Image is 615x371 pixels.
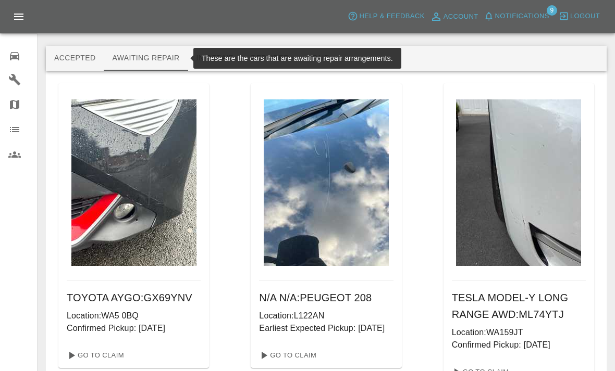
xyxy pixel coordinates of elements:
h6: TOYOTA AYGO : GX69YNV [67,289,201,306]
span: 9 [547,5,557,16]
h6: N/A N/A : PEUGEOT 208 [259,289,393,306]
p: Earliest Expected Pickup: [DATE] [259,322,393,335]
span: Help & Feedback [359,10,424,22]
p: Confirmed Pickup: [DATE] [67,322,201,335]
button: Awaiting Repair [104,46,188,71]
button: Paid [298,46,345,71]
button: Help & Feedback [345,8,427,24]
p: Location: L122AN [259,310,393,322]
span: Logout [570,10,600,22]
button: Open drawer [6,4,31,29]
button: Accepted [46,46,104,71]
span: Notifications [495,10,549,22]
p: Confirmed Pickup: [DATE] [452,339,586,351]
a: Go To Claim [255,347,319,364]
span: Account [444,11,478,23]
p: Location: WA5 0BQ [67,310,201,322]
a: Go To Claim [63,347,127,364]
button: Logout [556,8,602,24]
h6: TESLA MODEL-Y LONG RANGE AWD : ML74YTJ [452,289,586,323]
p: Location: WA159JT [452,326,586,339]
button: Repaired [242,46,298,71]
a: Account [427,8,481,25]
button: In Repair [188,46,243,71]
button: Notifications [481,8,552,24]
